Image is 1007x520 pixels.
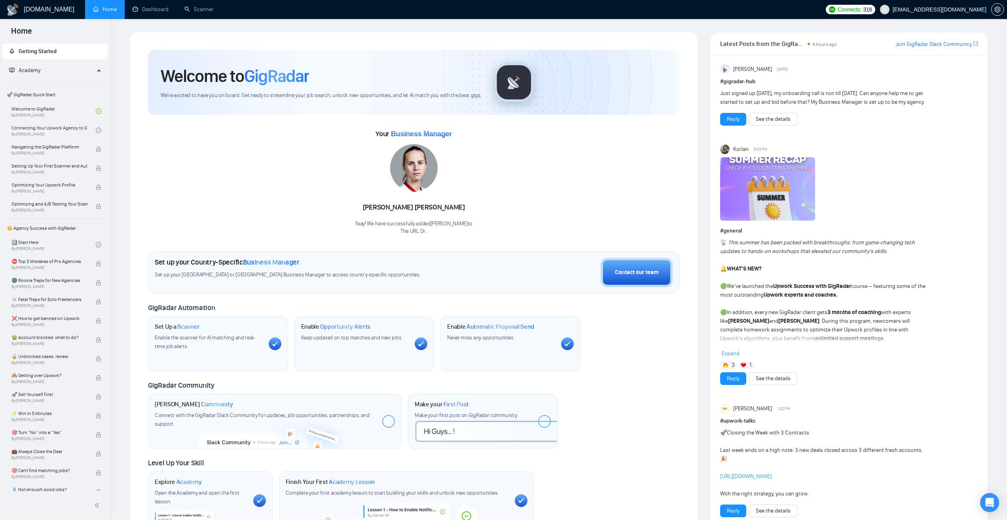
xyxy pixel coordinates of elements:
[882,7,888,12] span: user
[11,448,87,455] span: 💼 Always Close the Deal
[6,4,19,16] img: logo
[155,400,233,408] h1: [PERSON_NAME]
[733,65,772,74] span: [PERSON_NAME]
[329,478,375,486] span: Academy Lesson
[749,372,797,385] button: See the details
[733,145,749,154] span: Korlan
[444,400,469,408] span: First Post
[814,335,884,342] strong: unlimited support meetings
[96,394,101,400] span: lock
[777,66,788,73] span: [DATE]
[375,130,452,138] span: Your
[11,398,87,403] span: By [PERSON_NAME]
[96,489,101,495] span: lock
[11,257,87,265] span: ⛔ Top 3 Mistakes of Pro Agencies
[749,361,751,369] span: 1
[722,350,740,357] span: Expand
[133,6,169,13] a: dashboardDashboard
[11,410,87,417] span: ⚡ Win in 5 Minutes
[301,334,403,341] span: Keep updated on top matches and new jobs.
[320,323,370,331] span: Opportunity Alerts
[19,67,40,74] span: Academy
[3,44,108,59] li: Getting Started
[980,493,999,512] div: Open Intercom Messenger
[96,280,101,286] span: lock
[5,25,38,42] span: Home
[11,333,87,341] span: 😭 Account blocked: what to do?
[720,239,915,255] em: This summer has been packed with breakthroughs: from game-changing tech updates to hands-on works...
[749,505,797,517] button: See the details
[973,40,978,48] a: export
[720,309,727,316] span: 🟢
[155,334,255,350] span: Enable the scanner for AI matching and real-time job alerts.
[11,314,87,322] span: ❌ How to get banned on Upwork
[243,258,300,267] span: Business Manager
[96,375,101,381] span: lock
[96,451,101,457] span: lock
[447,323,534,331] h1: Enable
[838,5,861,14] span: Connects:
[11,429,87,436] span: 🎯 Turn “No” into a “Yes”
[756,374,791,383] a: See the details
[721,404,729,413] div: MH
[727,374,740,383] a: Reply
[741,362,746,368] img: ❤️
[11,170,87,175] span: By [PERSON_NAME]
[720,265,727,272] span: 🔔
[720,65,730,74] img: Anisuzzaman Khan
[155,258,300,267] h1: Set up your Country-Specific
[96,242,101,248] span: check-circle
[720,429,926,498] div: Closing the Week with 3 Contracts Last week ends on a high note: 3 new deals closed across 3 diff...
[390,144,438,192] img: 1706119121283-multi-60.jpg
[756,115,791,124] a: See the details
[155,478,202,486] h1: Explore
[720,283,727,290] span: 🟢
[96,432,101,438] span: lock
[96,470,101,476] span: lock
[447,334,514,341] span: Never miss any opportunities.
[96,299,101,305] span: lock
[720,227,978,235] h1: # general
[148,459,204,467] span: Level Up Your Skill
[11,352,87,360] span: 🔓 Unblocked cases: review
[11,341,87,346] span: By [PERSON_NAME]
[11,379,87,384] span: By [PERSON_NAME]
[9,48,15,54] span: rocket
[19,48,57,55] span: Getting Started
[11,295,87,303] span: ☠️ Fatal Traps for Solo Freelancers
[11,417,87,422] span: By [PERSON_NAME]
[301,323,371,331] h1: Enable
[727,507,740,515] a: Reply
[829,6,835,13] img: upwork-logo.png
[991,3,1004,16] button: setting
[720,39,805,49] span: Latest Posts from the GigRadar Community
[11,200,87,208] span: Optimizing and A/B Testing Your Scanner for Better Results
[177,323,199,331] span: Scanner
[96,337,101,343] span: lock
[727,115,740,124] a: Reply
[176,478,202,486] span: Academy
[991,6,1004,13] a: setting
[161,92,482,99] span: We're excited to have you on board. Get ready to streamline your job search, unlock new opportuni...
[467,323,534,331] span: Automatic Proposal Send
[4,220,107,236] span: 👑 Agency Success with GigRadar
[96,185,101,190] span: lock
[96,413,101,419] span: lock
[11,436,87,441] span: By [PERSON_NAME]
[11,455,87,460] span: By [PERSON_NAME]
[11,181,87,189] span: Optimizing Your Upwork Profile
[96,204,101,209] span: lock
[11,162,87,170] span: Setting Up Your First Scanner and Auto-Bidder
[96,318,101,324] span: lock
[96,261,101,267] span: lock
[355,220,472,235] div: Yaay! We have successfully added [PERSON_NAME] to
[96,356,101,362] span: lock
[11,284,87,289] span: By [PERSON_NAME]
[11,103,96,120] a: Welcome to GigRadarBy[PERSON_NAME]
[155,412,370,427] span: Connect with the GigRadar Slack Community for updates, job opportunities, partnerships, and support.
[355,201,472,214] div: [PERSON_NAME] [PERSON_NAME]
[11,303,87,308] span: By [PERSON_NAME]
[11,371,87,379] span: 🙈 Getting over Upwork?
[732,361,735,369] span: 3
